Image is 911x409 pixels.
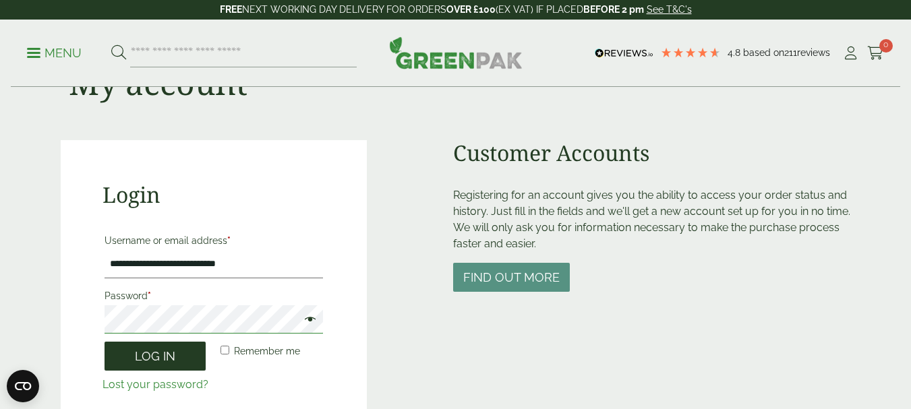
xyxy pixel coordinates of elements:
[595,49,653,58] img: REVIEWS.io
[797,47,830,58] span: reviews
[728,47,743,58] span: 4.8
[220,4,242,15] strong: FREE
[69,63,247,102] h1: My account
[867,43,884,63] a: 0
[105,231,324,250] label: Username or email address
[867,46,884,60] i: Cart
[453,263,570,292] button: Find out more
[7,370,39,402] button: Open CMP widget
[583,4,644,15] strong: BEFORE 2 pm
[453,272,570,284] a: Find out more
[879,39,893,53] span: 0
[105,286,324,305] label: Password
[221,346,229,354] input: Remember me
[105,342,206,371] button: Log in
[102,378,208,391] a: Lost your password?
[102,182,326,208] h2: Login
[784,47,797,58] span: 211
[743,47,784,58] span: Based on
[234,346,300,356] span: Remember me
[453,140,850,166] h2: Customer Accounts
[842,46,859,60] i: My Account
[27,45,82,59] a: Menu
[647,4,692,15] a: See T&C's
[446,4,496,15] strong: OVER £100
[27,45,82,61] p: Menu
[660,46,721,59] div: 4.79 Stars
[453,187,850,252] p: Registering for an account gives you the ability to access your order status and history. Just fi...
[389,36,523,69] img: GreenPak Supplies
